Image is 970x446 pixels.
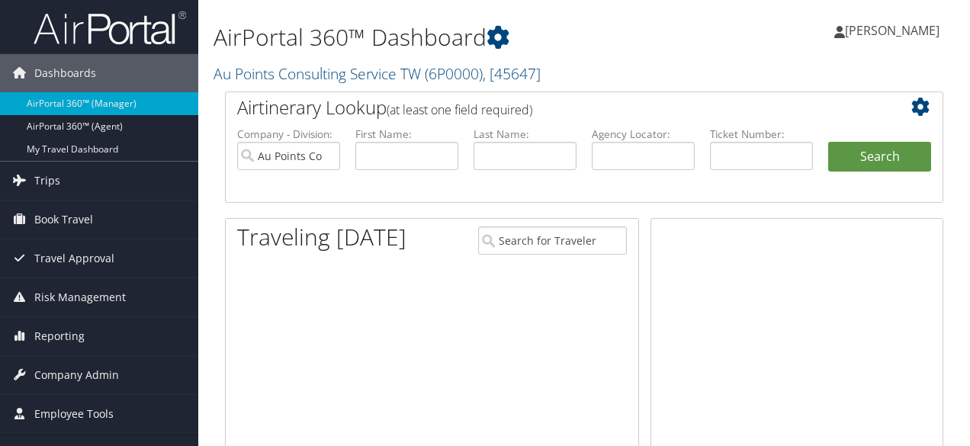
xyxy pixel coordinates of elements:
input: Search for Traveler [478,226,628,255]
span: Risk Management [34,278,126,316]
span: Reporting [34,317,85,355]
span: Trips [34,162,60,200]
span: ( 6P0000 ) [425,63,483,84]
span: Book Travel [34,201,93,239]
span: (at least one field required) [387,101,532,118]
span: Company Admin [34,356,119,394]
a: [PERSON_NAME] [834,8,955,53]
span: Dashboards [34,54,96,92]
label: Company - Division: [237,127,340,142]
h2: Airtinerary Lookup [237,95,872,120]
span: Travel Approval [34,239,114,278]
label: Last Name: [474,127,577,142]
button: Search [828,142,931,172]
img: airportal-logo.png [34,10,186,46]
span: [PERSON_NAME] [845,22,939,39]
span: , [ 45647 ] [483,63,541,84]
label: Agency Locator: [592,127,695,142]
h1: Traveling [DATE] [237,221,406,253]
a: Au Points Consulting Service TW [214,63,541,84]
span: Employee Tools [34,395,114,433]
label: First Name: [355,127,458,142]
label: Ticket Number: [710,127,813,142]
h1: AirPortal 360™ Dashboard [214,21,708,53]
